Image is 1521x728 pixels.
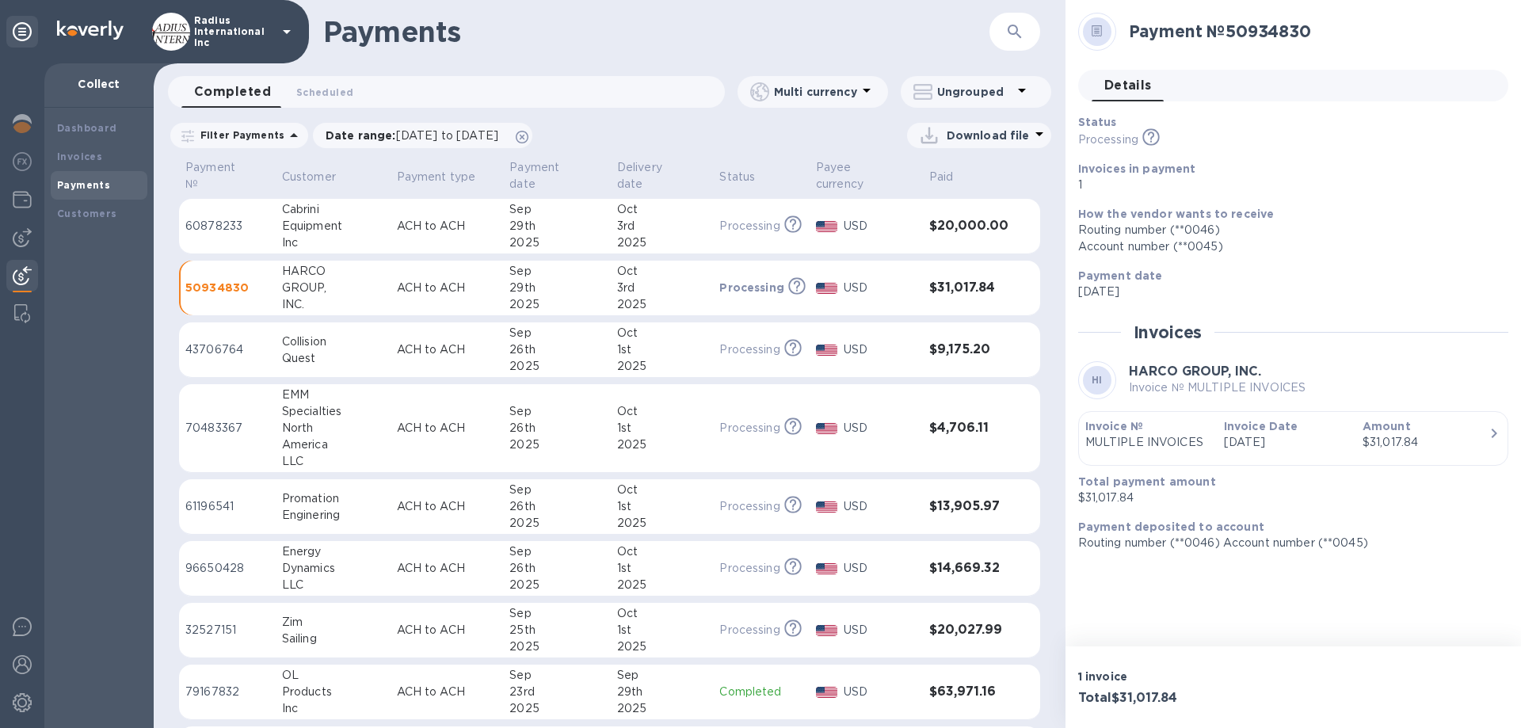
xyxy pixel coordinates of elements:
b: Amount [1363,420,1411,433]
b: Invoice Date [1224,420,1298,433]
span: Payee currency [816,159,917,192]
p: ACH to ACH [397,622,497,638]
div: 29th [509,280,604,296]
span: Payment type [397,169,497,185]
span: Payment date [509,159,604,192]
div: Sep [509,263,604,280]
span: Completed [194,81,271,103]
div: Sailing [282,631,384,647]
div: OL [282,667,384,684]
div: 3rd [617,280,707,296]
img: USD [816,563,837,574]
b: HI [1092,374,1103,386]
div: 1st [617,560,707,577]
div: 26th [509,341,604,358]
p: Payment date [509,159,583,192]
p: ACH to ACH [397,341,497,358]
p: 60878233 [185,218,269,234]
h3: $20,027.99 [929,623,1008,638]
p: Delivery date [617,159,687,192]
div: Sep [509,325,604,341]
span: Paid [929,169,974,185]
p: MULTIPLE INVOICES [1085,434,1211,451]
p: 50934830 [185,280,269,295]
img: USD [816,423,837,434]
p: Routing number (**0046) Account number (**0045) [1078,535,1496,551]
h2: Payment № 50934830 [1129,21,1496,41]
div: $31,017.84 [1363,434,1489,451]
span: Payment № [185,159,269,192]
div: 1st [617,498,707,515]
div: 2025 [617,436,707,453]
b: Payment date [1078,269,1163,282]
div: Oct [617,325,707,341]
div: HARCO [282,263,384,280]
b: Invoice № [1085,420,1143,433]
div: Equipment [282,218,384,234]
div: Oct [617,403,707,420]
p: ACH to ACH [397,218,497,234]
p: Processing [1078,131,1138,148]
p: 1 invoice [1078,669,1287,684]
div: 23rd [509,684,604,700]
p: ACH to ACH [397,420,497,436]
img: USD [816,221,837,232]
div: Inc [282,234,384,251]
p: Processing [719,560,780,577]
p: Radius International Inc [194,15,273,48]
p: $31,017.84 [1078,490,1496,506]
div: 2025 [509,296,604,313]
div: 25th [509,622,604,638]
div: 2025 [617,296,707,313]
div: 1st [617,341,707,358]
img: USD [816,345,837,356]
b: HARCO GROUP, INC. [1129,364,1261,379]
p: Payment type [397,169,476,185]
p: 43706764 [185,341,269,358]
img: USD [816,625,837,636]
div: America [282,436,384,453]
p: ACH to ACH [397,684,497,700]
p: 32527151 [185,622,269,638]
p: 1 [1078,177,1496,193]
div: 2025 [617,577,707,593]
div: Unpin categories [6,16,38,48]
b: Payment deposited to account [1078,520,1264,533]
div: INC. [282,296,384,313]
p: Status [719,169,755,185]
img: Wallets [13,190,32,209]
div: Date range:[DATE] to [DATE] [313,123,532,148]
div: 29th [509,218,604,234]
p: ACH to ACH [397,280,497,296]
b: Customers [57,208,117,219]
p: Invoice № MULTIPLE INVOICES [1129,379,1306,396]
p: Customer [282,169,336,185]
div: Oct [617,543,707,560]
p: Processing [719,218,780,234]
div: North [282,420,384,436]
p: Completed [719,684,803,700]
p: 61196541 [185,498,269,515]
p: Payee currency [816,159,896,192]
h3: $14,669.32 [929,561,1008,576]
div: Oct [617,201,707,218]
p: [DATE] [1224,434,1350,451]
p: USD [844,341,917,358]
div: Sep [509,605,604,622]
p: 70483367 [185,420,269,436]
p: Processing [719,622,780,638]
div: Zim [282,614,384,631]
div: Inc [282,700,384,717]
p: Download file [947,128,1030,143]
img: Foreign exchange [13,152,32,171]
p: [DATE] [1078,284,1496,300]
div: Routing number (**0046) [1078,222,1496,238]
div: GROUP, [282,280,384,296]
div: Sep [509,543,604,560]
div: EMM [282,387,384,403]
h3: $13,905.97 [929,499,1008,514]
p: USD [844,622,917,638]
div: 1st [617,420,707,436]
p: Filter Payments [194,128,284,142]
b: Dashboard [57,122,117,134]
